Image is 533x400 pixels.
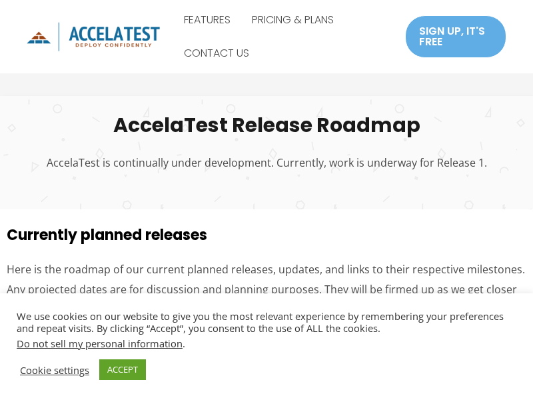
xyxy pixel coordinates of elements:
img: icon [27,22,160,52]
strong: AccelaTest Release Roadmap [113,111,420,139]
div: We use cookies on our website to give you the most relevant experience by remembering your prefer... [17,310,516,349]
nav: Site Navigation [173,3,392,70]
a: CONTACT US [173,37,260,70]
a: ACCEPT [99,359,146,380]
p: Here is the roadmap of our current planned releases, updates, and links to their respective miles... [7,260,526,339]
div: . [17,337,516,349]
a: FEATURES [173,3,241,37]
a: Cookie settings [20,364,89,376]
a: AccelaTest [27,28,160,43]
a: SIGN UP, IT'S FREE [405,15,506,58]
p: AccelaTest is continually under development. Currently, work is underway for Release 1. [7,153,526,173]
strong: Currently planned releases [7,225,207,245]
a: Do not sell my personal information [17,337,183,350]
a: PRICING & PLANS [241,3,344,37]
